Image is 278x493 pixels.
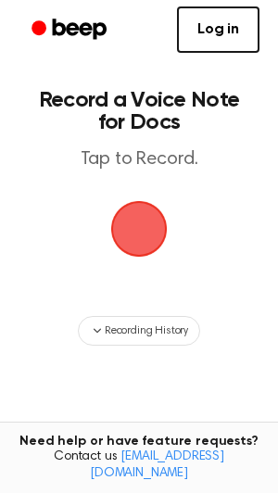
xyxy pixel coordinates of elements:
button: Recording History [78,316,200,346]
button: Beep Logo [111,201,167,257]
h1: Record a Voice Note for Docs [33,89,245,133]
a: Beep [19,12,123,48]
a: [EMAIL_ADDRESS][DOMAIN_NAME] [90,450,224,480]
a: Log in [177,6,259,53]
span: Recording History [105,322,188,339]
p: Tap to Record. [33,148,245,171]
span: Contact us [11,449,267,482]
